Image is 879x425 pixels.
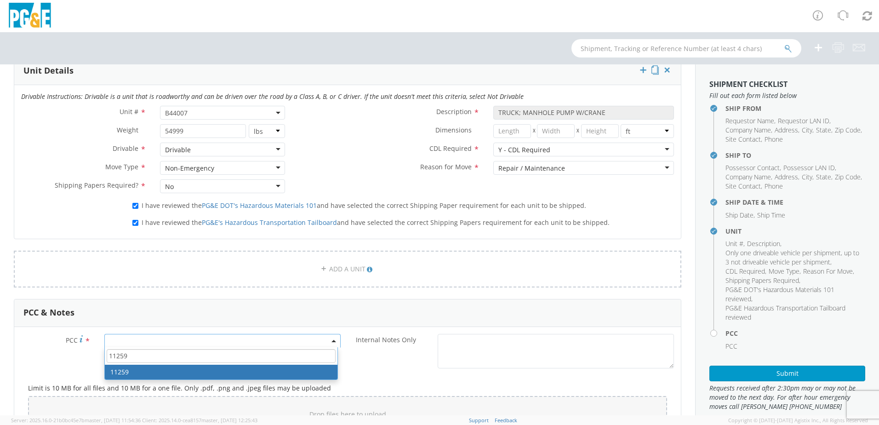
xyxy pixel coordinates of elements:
li: , [802,172,814,182]
li: , [725,285,863,304]
span: CDL Required [725,267,765,276]
li: , [725,267,766,276]
span: Ship Date [725,211,753,219]
div: Repair / Maintenance [498,164,565,173]
input: Length [493,124,531,138]
span: Fill out each form listed below [709,91,865,100]
div: No [165,182,174,191]
li: , [747,239,782,248]
input: I have reviewed thePG&E DOT's Hazardous Materials 101and have selected the correct Shipping Paper... [132,203,138,209]
i: Drivable Instructions: Drivable is a unit that is roadworthy and can be driven over the road by a... [21,92,524,101]
li: , [725,116,776,126]
a: PG&E DOT's Hazardous Materials 101 [202,201,317,210]
span: I have reviewed the and have selected the correct Shipping Papers requirement for each unit to be... [142,218,610,227]
span: Company Name [725,126,771,134]
div: Y - CDL Required [498,145,550,155]
span: Site Contact [725,182,761,190]
span: State [816,126,831,134]
li: , [725,211,755,220]
span: I have reviewed the and have selected the correct Shipping Paper requirement for each unit to be ... [142,201,586,210]
span: X [575,124,581,138]
li: , [769,267,801,276]
span: Drop files here to upload [309,410,386,419]
span: City [802,172,812,181]
span: master, [DATE] 12:25:43 [201,417,257,424]
span: Dimensions [435,126,472,134]
span: Zip Code [835,172,861,181]
span: Shipping Papers Required? [55,181,138,190]
li: , [725,135,762,144]
li: 11259 [105,365,337,379]
span: Company Name [725,172,771,181]
a: ADD A UNIT [14,251,681,287]
span: Unit # [725,239,743,248]
li: , [835,126,862,135]
h3: Unit Details [23,66,74,75]
span: Description [747,239,780,248]
li: , [725,239,745,248]
h3: PCC & Notes [23,308,74,317]
span: Site Contact [725,135,761,144]
li: , [725,126,772,135]
span: Shipping Papers Required [725,276,799,285]
span: PG&E DOT's Hazardous Materials 101 reviewed [725,285,834,303]
span: Possessor Contact [725,163,780,172]
li: , [725,172,772,182]
span: Address [775,172,798,181]
li: , [725,276,800,285]
li: , [835,172,862,182]
li: , [816,126,833,135]
span: Requests received after 2:30pm may or may not be moved to the next day. For after hour emergency ... [709,384,865,411]
input: Height [581,124,619,138]
span: Phone [765,135,783,144]
span: State [816,172,831,181]
span: Ship Time [757,211,785,219]
span: Server: 2025.16.0-21b0bc45e7b [11,417,141,424]
li: , [775,126,799,135]
img: pge-logo-06675f144f4cfa6a6814.png [7,3,53,30]
li: , [803,267,854,276]
span: Client: 2025.14.0-cea8157 [142,417,257,424]
li: , [725,182,762,191]
span: master, [DATE] 11:54:36 [85,417,141,424]
span: Phone [765,182,783,190]
li: , [802,126,814,135]
input: Width [537,124,575,138]
strong: Shipment Checklist [709,79,788,89]
li: , [778,116,831,126]
li: , [783,163,836,172]
h4: Ship To [725,152,865,159]
span: B44007 [165,109,280,117]
input: Shipment, Tracking or Reference Number (at least 4 chars) [571,39,801,57]
span: Only one driveable vehicle per shipment, up to 3 not driveable vehicle per shipment [725,248,859,266]
li: , [725,248,863,267]
span: City [802,126,812,134]
h4: Ship From [725,105,865,112]
span: Address [775,126,798,134]
span: Unit # [120,107,138,116]
span: PCC [725,342,737,350]
span: Description [436,107,472,116]
h5: Limit is 10 MB for all files and 10 MB for a one file. Only .pdf, .png and .jpeg files may be upl... [28,385,667,391]
li: , [775,172,799,182]
h4: Unit [725,228,865,235]
div: Drivable [165,145,191,155]
span: Requestor LAN ID [778,116,829,125]
span: Possessor LAN ID [783,163,835,172]
a: Support [469,417,489,424]
span: CDL Required [429,144,472,153]
span: Copyright © [DATE]-[DATE] Agistix Inc., All Rights Reserved [728,417,868,424]
li: , [725,163,781,172]
span: Move Type [769,267,799,276]
span: Reason For Move [803,267,853,276]
span: Drivable [113,144,138,153]
span: B44007 [160,106,285,120]
button: Submit [709,366,865,381]
span: Zip Code [835,126,861,134]
span: PCC [66,336,78,345]
a: Feedback [495,417,517,424]
span: Move Type [105,162,138,171]
span: Requestor Name [725,116,774,125]
h4: Ship Date & Time [725,199,865,206]
span: Internal Notes Only [356,335,416,344]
